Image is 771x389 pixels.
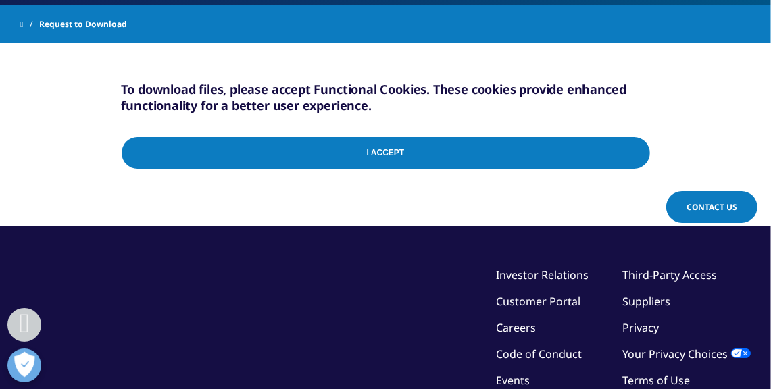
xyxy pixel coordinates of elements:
input: I Accept [122,137,650,169]
a: Your Privacy Choices [622,346,751,361]
span: Request to Download [39,12,127,36]
a: Third-Party Access [622,267,717,282]
h5: To download files, please accept Functional Cookies. These cookies provide enhanced functionality... [122,81,650,113]
a: Code of Conduct [496,346,582,361]
a: Terms of Use [622,373,690,388]
button: Open Preferences [7,348,41,382]
a: Careers [496,320,536,335]
a: Privacy [622,320,659,335]
a: Contact Us [666,191,757,223]
a: Customer Portal [496,294,580,309]
a: Suppliers [622,294,670,309]
a: Events [496,373,530,388]
span: Contact Us [687,201,737,213]
a: Investor Relations [496,267,589,282]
